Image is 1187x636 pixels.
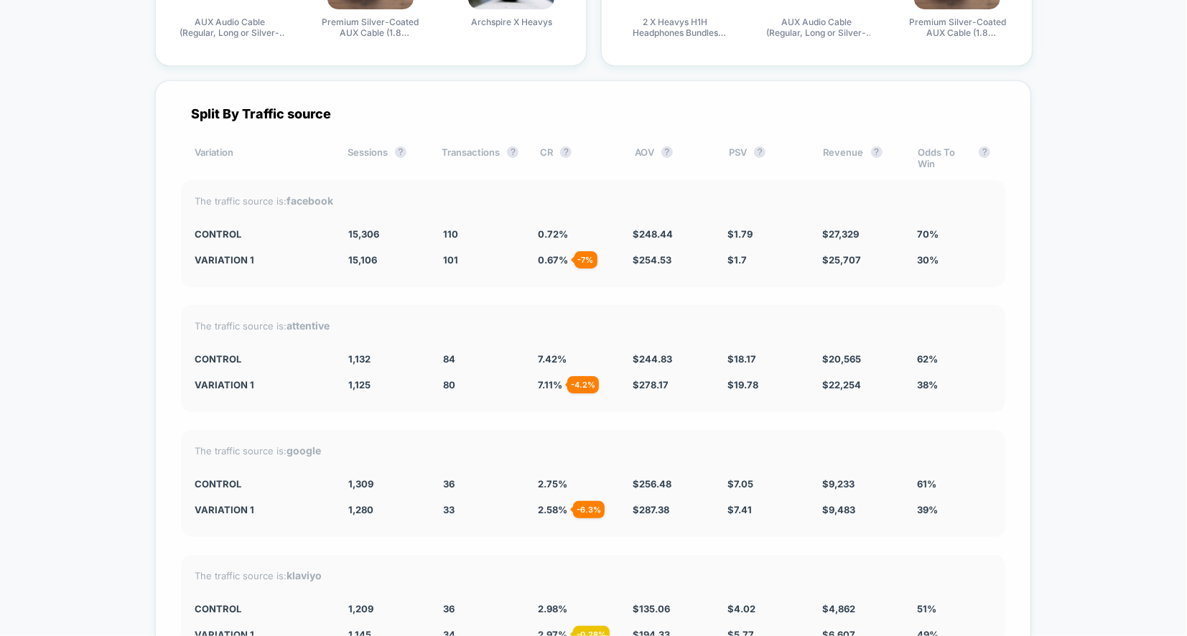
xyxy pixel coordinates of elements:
span: $ 7.41 [727,504,752,515]
span: $ 1.79 [727,228,753,240]
div: The traffic source is: [195,319,991,332]
div: 30% [917,254,990,266]
div: 61% [917,478,990,490]
span: 1,209 [348,603,373,614]
div: - 4.2 % [567,376,599,393]
span: 7.11 % [538,379,562,391]
div: The traffic source is: [195,195,991,207]
span: 80 [443,379,455,391]
span: 110 [443,228,458,240]
span: 36 [443,603,455,614]
span: 1,280 [348,504,373,515]
div: The traffic source is: [195,569,991,581]
span: $ 9,483 [822,504,855,515]
span: $ 4.02 [727,603,755,614]
button: ? [560,146,572,158]
div: 62% [917,353,990,365]
button: ? [507,146,518,158]
div: 38% [917,379,990,391]
strong: klaviyo [287,569,322,581]
span: $ 25,707 [822,254,861,266]
span: $ 9,233 [822,478,855,490]
span: $ 248.44 [633,228,673,240]
div: Sessions [348,146,420,169]
strong: google [287,444,322,457]
span: $ 287.38 [633,504,669,515]
strong: attentive [287,319,330,332]
div: CONTROL [195,228,327,240]
span: $ 4,862 [822,603,855,614]
span: 33 [443,504,455,515]
span: 15,306 [348,228,379,240]
span: 15,106 [348,254,377,266]
span: 1,125 [348,379,371,391]
div: Variation 1 [195,254,327,266]
span: 0.67 % [538,254,568,266]
div: 70% [917,228,990,240]
div: CONTROL [195,603,327,614]
span: $ 254.53 [633,254,671,266]
div: - 6.3 % [573,501,605,518]
div: Odds To Win [918,146,990,169]
span: 1,309 [348,478,373,490]
span: AUX Audio Cable (Regular, Long or Silver-Coated) [763,17,870,40]
span: $ 135.06 [633,603,670,614]
span: 2 X Heavys H1H Headphones Bundles FAMILY GIFT PACK [622,17,730,40]
span: $ 7.05 [727,478,753,490]
button: ? [395,146,406,158]
span: $ 20,565 [822,353,861,365]
div: Variation 1 [195,504,327,515]
div: 51% [917,603,990,614]
div: PSV [729,146,801,169]
span: $ 27,329 [822,228,859,240]
span: $ 244.83 [633,353,672,365]
div: CR [540,146,613,169]
div: Variation [195,146,327,169]
div: AOV [635,146,707,169]
span: 0.72 % [538,228,568,240]
div: - 7 % [574,251,597,268]
span: Archspire X Heavys [471,17,552,40]
span: $ 19.78 [727,379,758,391]
span: 2.98 % [538,603,567,614]
span: Premium Silver-Coated AUX Cable (1.8 meters/5.9 feet) [317,17,424,40]
div: 39% [917,504,990,515]
div: The traffic source is: [195,444,991,457]
button: ? [754,146,765,158]
span: $ 256.48 [633,478,671,490]
div: Revenue [824,146,896,169]
span: 101 [443,254,458,266]
button: ? [979,146,990,158]
span: $ 1.7 [727,254,747,266]
button: ? [661,146,673,158]
span: 2.58 % [538,504,567,515]
span: 84 [443,353,455,365]
span: Premium Silver-Coated AUX Cable (1.8 meters/5.9 feet) [903,17,1011,40]
span: 36 [443,478,455,490]
span: 1,132 [348,353,371,365]
div: Transactions [442,146,518,169]
div: CONTROL [195,478,327,490]
div: Split By Traffic source [181,106,1005,121]
span: 7.42 % [538,353,567,365]
span: $ 18.17 [727,353,756,365]
span: $ 278.17 [633,379,669,391]
div: Variation 1 [195,379,327,391]
div: CONTROL [195,353,327,365]
span: $ 22,254 [822,379,861,391]
button: ? [871,146,883,158]
span: AUX Audio Cable (Regular, Long or Silver-Coated) [176,17,284,40]
strong: facebook [287,195,334,207]
span: 2.75 % [538,478,567,490]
